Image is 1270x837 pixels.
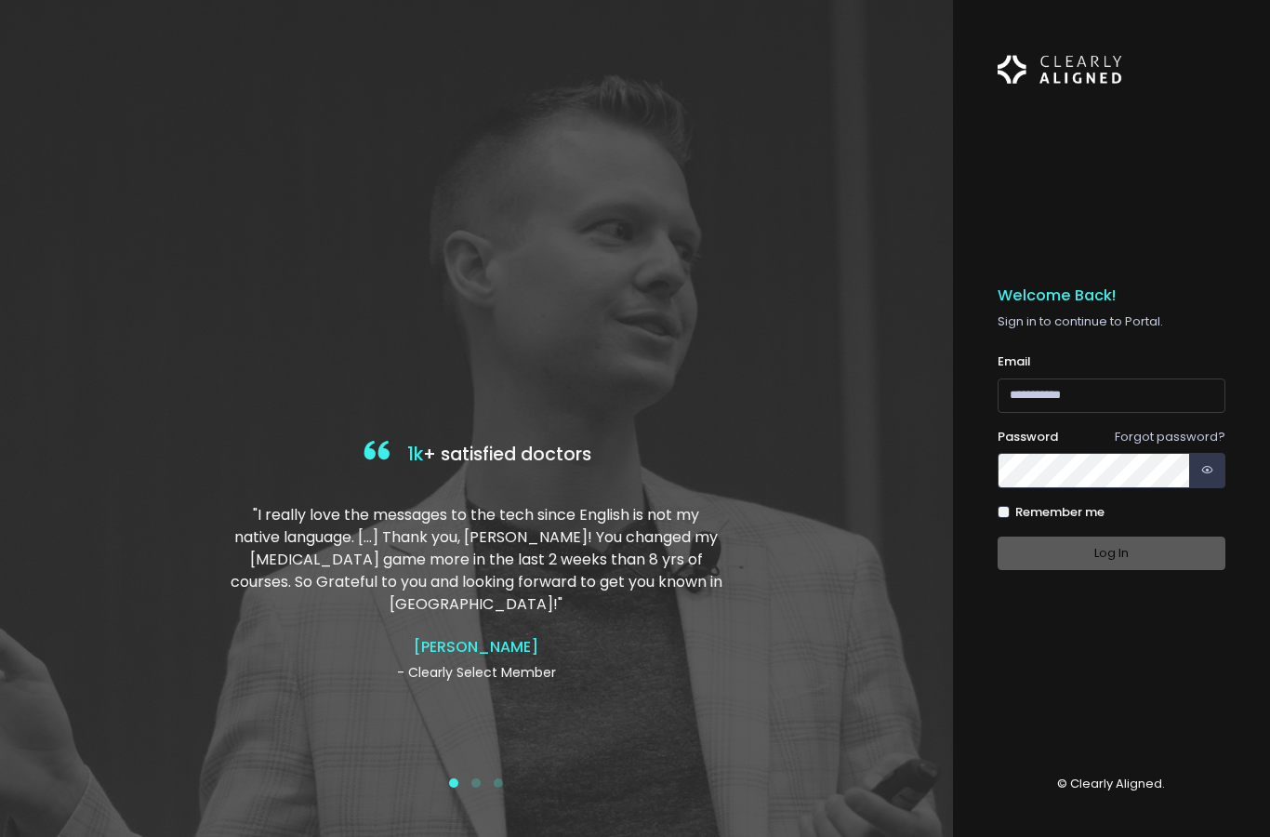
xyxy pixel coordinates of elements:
h4: [PERSON_NAME] [229,638,723,656]
p: Sign in to continue to Portal. [998,312,1226,331]
p: "I really love the messages to the tech since English is not my native language. […] Thank you, [... [229,504,723,616]
label: Password [998,428,1058,446]
img: Logo Horizontal [998,45,1122,95]
label: Email [998,352,1031,371]
span: 1k [407,442,423,467]
h5: Welcome Back! [998,286,1226,305]
a: Forgot password? [1115,428,1225,445]
p: - Clearly Select Member [229,663,723,683]
p: © Clearly Aligned. [998,775,1226,793]
label: Remember me [1015,503,1105,522]
h4: + satisfied doctors [229,436,723,474]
